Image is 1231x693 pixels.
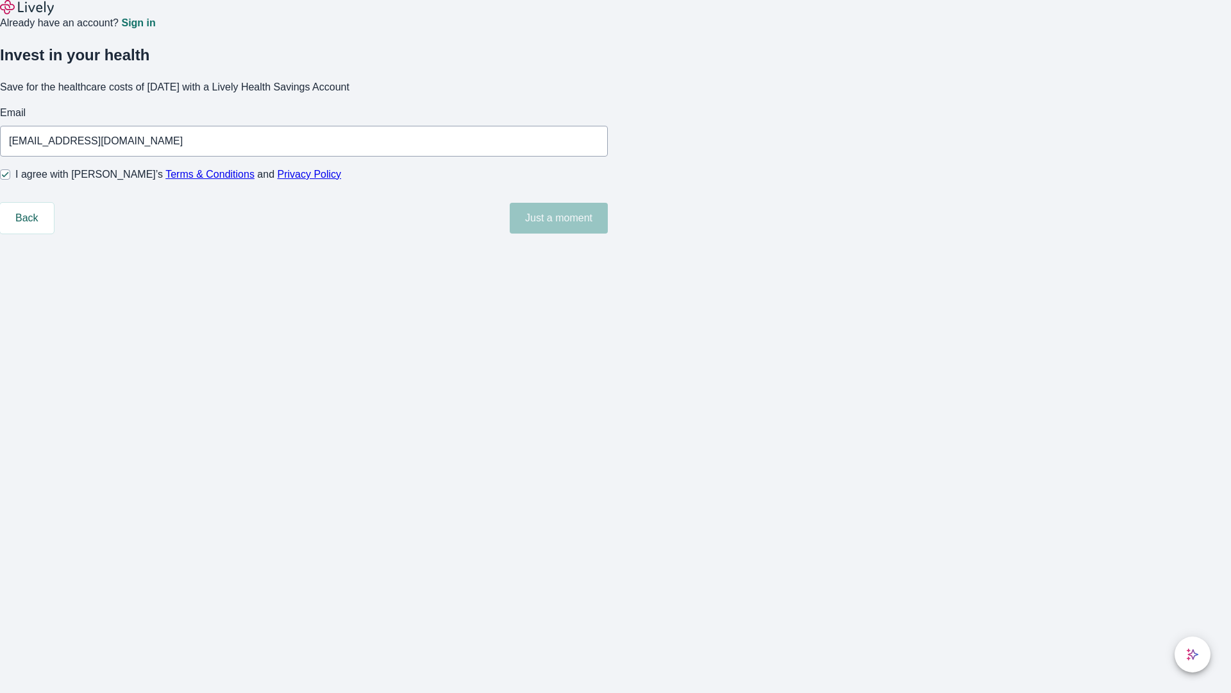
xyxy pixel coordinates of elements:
a: Privacy Policy [278,169,342,180]
button: chat [1175,637,1210,672]
a: Terms & Conditions [165,169,255,180]
a: Sign in [121,18,155,28]
svg: Lively AI Assistant [1186,648,1199,661]
span: I agree with [PERSON_NAME]’s and [15,167,341,182]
